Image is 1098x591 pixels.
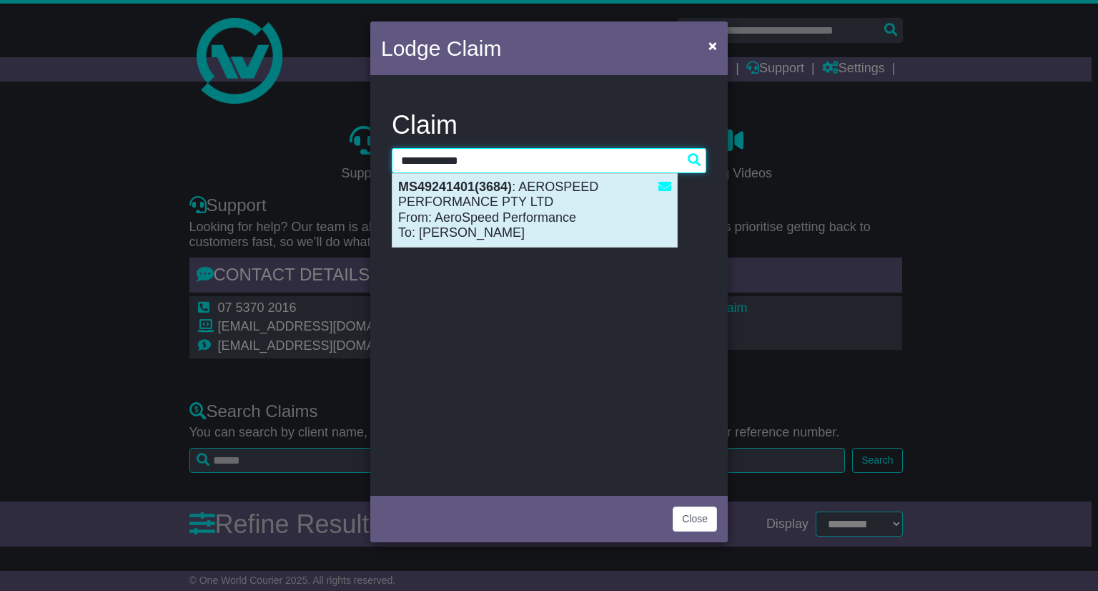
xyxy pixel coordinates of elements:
[701,31,724,60] button: Close
[708,37,717,54] span: ×
[673,507,717,532] button: Close
[398,180,512,194] strong: MS49241401(3684)
[392,174,677,247] div: : AEROSPEED PERFORMANCE PTY LTD From: AeroSpeed Performance To: [PERSON_NAME]
[392,111,706,140] h3: Claim
[381,32,501,64] h4: Lodge Claim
